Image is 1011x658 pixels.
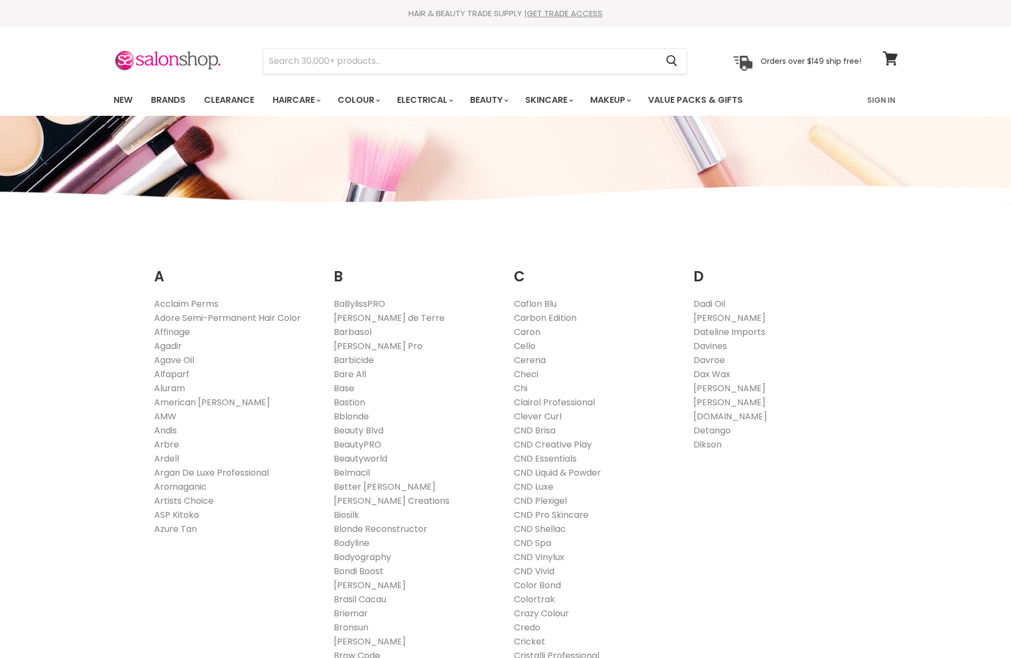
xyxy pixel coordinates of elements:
[154,368,189,380] a: Alfaparf
[154,481,207,493] a: Aromaganic
[514,410,561,423] a: Clever Curl
[693,410,767,423] a: [DOMAIN_NAME]
[154,252,318,288] h2: A
[334,354,374,366] a: Barbicide
[154,382,185,394] a: Aluram
[514,368,538,380] a: Checi
[334,495,450,507] a: [PERSON_NAME] Creations
[334,410,369,423] a: Bblonde
[582,89,638,111] a: Makeup
[334,396,365,409] a: Bastion
[334,509,359,521] a: Biosilk
[334,424,384,437] a: Beauty Blvd
[334,621,368,634] a: Bronsun
[263,49,658,74] input: Search
[514,466,601,479] a: CND Liquid & Powder
[154,326,190,338] a: Affinage
[334,466,370,479] a: Belmacil
[334,382,354,394] a: Base
[514,635,545,648] a: Cricket
[693,438,722,451] a: Dikson
[514,551,564,563] a: CND Vinylux
[693,326,765,338] a: Dateline Imports
[334,565,384,577] a: Bondi Boost
[334,452,387,465] a: Beautyworld
[693,252,857,288] h2: D
[154,298,219,310] a: Acclaim Perms
[154,312,301,324] a: Adore Semi-Permanent Hair Color
[105,89,141,111] a: New
[514,326,540,338] a: Caron
[334,481,435,493] a: Better [PERSON_NAME]
[334,537,369,549] a: Bodyline
[154,452,179,465] a: Ardell
[514,537,551,549] a: CND Spa
[514,495,567,507] a: CND Plexigel
[334,368,366,380] a: Bare All
[514,382,527,394] a: Chi
[154,424,177,437] a: Andis
[100,8,911,19] div: HAIR & BEAUTY TRADE SUPPLY |
[154,523,197,535] a: Azure Tan
[334,635,406,648] a: [PERSON_NAME]
[196,89,262,111] a: Clearance
[154,396,270,409] a: American [PERSON_NAME]
[514,312,577,324] a: Carbon Edition
[334,252,498,288] h2: B
[514,565,554,577] a: CND Vivid
[693,424,731,437] a: Detango
[334,298,385,310] a: BaBylissPRO
[514,621,540,634] a: Credo
[640,89,751,111] a: Value Packs & Gifts
[514,252,678,288] h2: C
[334,312,445,324] a: [PERSON_NAME] de Terre
[154,340,182,352] a: Agadir
[154,410,176,423] a: AMW
[693,354,725,366] a: Davroe
[514,481,553,493] a: CND Luxe
[693,382,765,394] a: [PERSON_NAME]
[693,340,727,352] a: Davines
[514,298,557,310] a: Caflon Blu
[693,396,765,409] a: [PERSON_NAME]
[263,48,687,74] form: Product
[334,326,372,338] a: Barbasol
[329,89,387,111] a: Colour
[693,298,725,310] a: Dadi Oil
[265,89,327,111] a: Haircare
[514,438,592,451] a: CND Creative Play
[514,452,577,465] a: CND Essentials
[514,593,555,606] a: Colortrak
[517,89,580,111] a: Skincare
[514,523,566,535] a: CND Shellac
[693,312,765,324] a: [PERSON_NAME]
[514,509,589,521] a: CND Pro Skincare
[334,438,381,451] a: BeautyPRO
[761,56,861,65] p: Orders over $149 ship free!
[154,509,199,521] a: ASP Kitoko
[514,396,595,409] a: Clairol Professional
[154,466,269,479] a: Argan De Luxe Professional
[514,579,561,591] a: Color Bond
[389,89,460,111] a: Electrical
[514,354,546,366] a: Cerena
[514,340,536,352] a: Cello
[514,607,569,620] a: Crazy Colour
[514,424,556,437] a: CND Brisa
[334,607,368,620] a: Briemar
[334,579,406,591] a: [PERSON_NAME]
[334,551,391,563] a: Bodyography
[100,84,911,116] nav: Main
[658,49,686,74] button: Search
[527,8,603,19] a: GET TRADE ACCESS
[861,89,902,111] a: Sign In
[154,495,214,507] a: Artists Choice
[143,89,194,111] a: Brands
[334,523,427,535] a: Blonde Reconstructor
[334,593,386,606] a: Brasil Cacau
[693,368,730,380] a: Dax Wax
[105,84,806,116] ul: Main menu
[154,438,179,451] a: Arbre
[462,89,515,111] a: Beauty
[334,340,422,352] a: [PERSON_NAME] Pro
